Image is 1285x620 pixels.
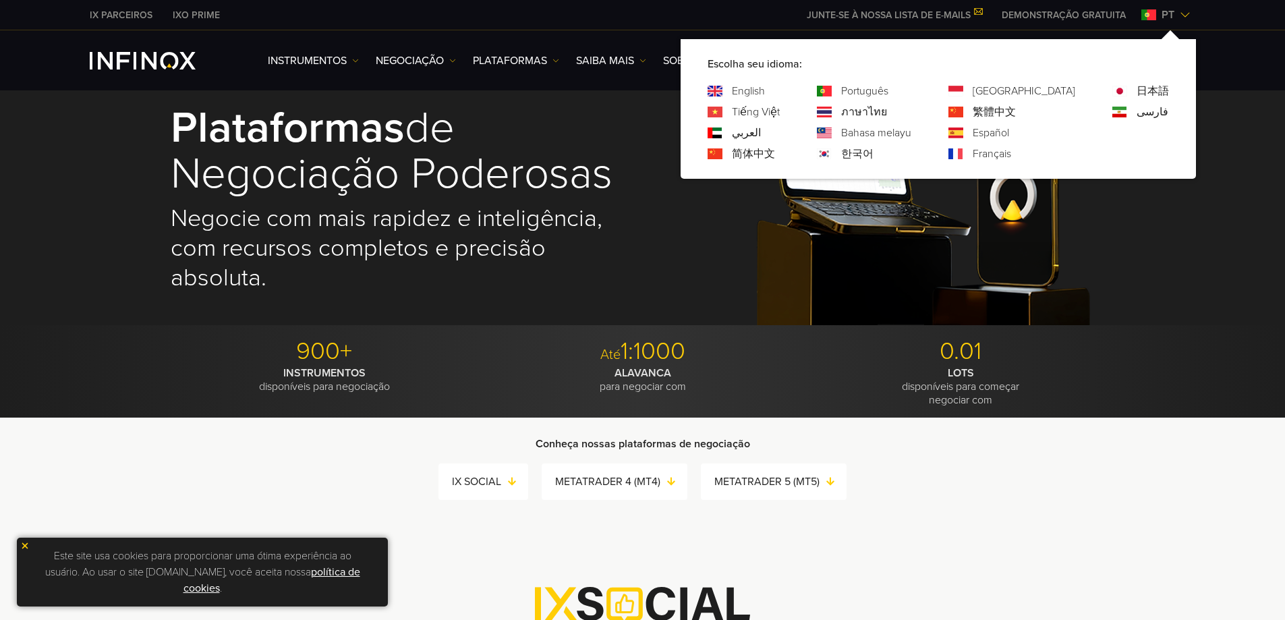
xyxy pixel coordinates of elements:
a: JUNTE-SE À NOSSA LISTA DE E-MAILS [797,9,992,21]
a: Language [841,104,887,120]
h1: de negociação poderosas [171,105,624,198]
strong: Plataformas [171,101,405,154]
a: INFINOX Logo [90,52,227,69]
a: METATRADER 4 (MT4) [555,472,687,491]
strong: INSTRUMENTOS [283,366,366,380]
a: Language [732,104,780,120]
span: pt [1156,7,1180,23]
span: Até [600,347,621,363]
a: PLATAFORMAS [473,53,559,69]
a: Instrumentos [268,53,359,69]
strong: LOTS [948,366,974,380]
img: yellow close icon [20,541,30,551]
p: Este site usa cookies para proporcionar uma ótima experiência ao usuário. Ao usar o site [DOMAIN_... [24,544,381,600]
a: Language [841,83,888,99]
p: 1:1000 [488,337,797,366]
a: Language [973,125,1009,141]
a: Language [732,125,761,141]
a: INFINOX MENU [992,8,1136,22]
p: disponíveis para negociação [171,366,479,393]
a: INFINOX [80,8,163,22]
a: Language [973,83,1075,99]
a: Language [732,146,775,162]
a: INFINOX [163,8,230,22]
strong: ALAVANCA [615,366,671,380]
p: disponíveis para começar negociar com [807,366,1115,407]
a: IX SOCIAL [452,472,528,491]
a: Language [973,146,1011,162]
a: Language [973,104,1016,120]
a: SOBRE [663,53,709,69]
a: NEGOCIAÇÃO [376,53,456,69]
p: para negociar com [488,366,797,393]
strong: Conheça nossas plataformas de negociação [536,437,750,451]
a: METATRADER 5 (MT5) [714,472,847,491]
a: Language [1137,104,1168,120]
h2: Negocie com mais rapidez e inteligência, com recursos completos e precisão absoluta. [171,204,624,293]
p: Escolha seu idioma: [708,56,1169,72]
a: Language [841,125,911,141]
a: Language [841,146,874,162]
a: Language [732,83,765,99]
a: Saiba mais [576,53,646,69]
p: 900+ [171,337,479,366]
p: 0.01 [807,337,1115,366]
a: Language [1137,83,1169,99]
